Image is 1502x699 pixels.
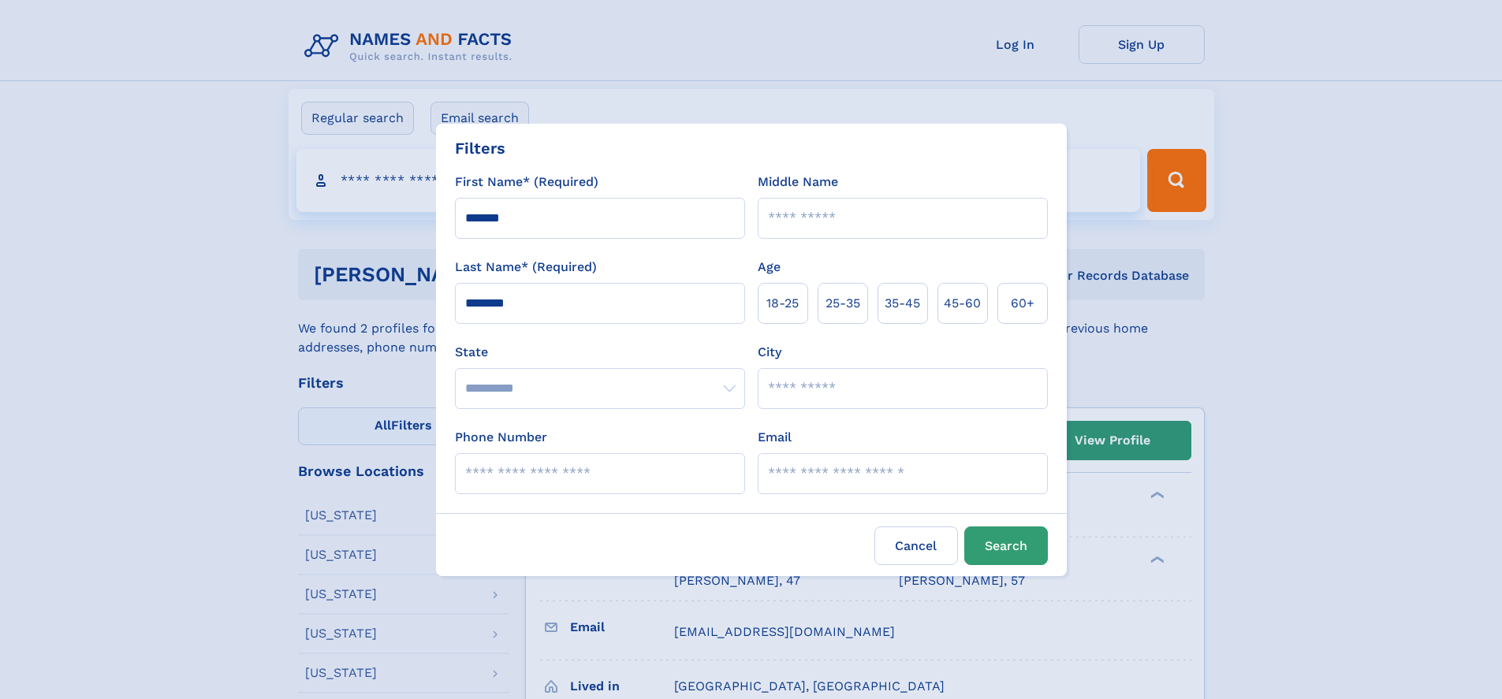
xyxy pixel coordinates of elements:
[874,526,958,565] label: Cancel
[758,258,781,277] label: Age
[455,258,597,277] label: Last Name* (Required)
[758,173,838,191] label: Middle Name
[944,294,981,313] span: 45‑60
[758,428,792,447] label: Email
[455,343,745,362] label: State
[455,173,598,191] label: First Name* (Required)
[826,294,860,313] span: 25‑35
[964,526,1048,565] button: Search
[885,294,920,313] span: 35‑45
[455,428,547,447] label: Phone Number
[1011,294,1034,313] span: 60+
[758,343,781,362] label: City
[455,136,505,160] div: Filters
[766,294,799,313] span: 18‑25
